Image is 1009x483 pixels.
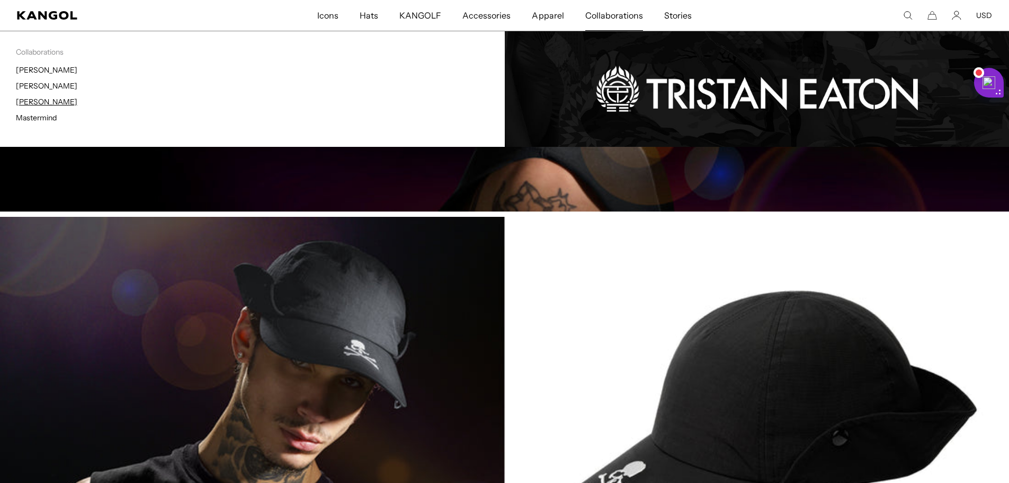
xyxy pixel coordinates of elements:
a: [PERSON_NAME] [16,65,77,75]
summary: Search here [903,11,913,20]
a: Account [952,11,961,20]
a: [PERSON_NAME] [16,81,77,91]
a: Mastermind [16,113,57,122]
button: Cart [927,11,937,20]
p: Collaborations [16,47,505,57]
a: Kangol [17,11,210,20]
button: USD [976,11,992,20]
a: [PERSON_NAME] [16,97,77,107]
